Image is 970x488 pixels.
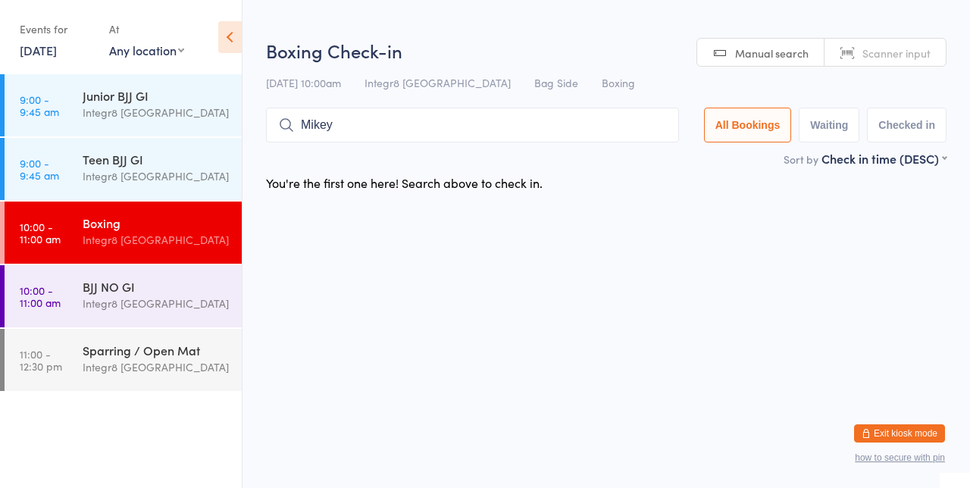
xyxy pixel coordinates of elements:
div: You're the first one here! Search above to check in. [266,174,543,191]
a: [DATE] [20,42,57,58]
time: 10:00 - 11:00 am [20,221,61,245]
div: Junior BJJ GI [83,87,229,104]
div: At [109,17,184,42]
input: Search [266,108,679,142]
div: Any location [109,42,184,58]
div: Integr8 [GEOGRAPHIC_DATA] [83,231,229,249]
button: Checked in [867,108,947,142]
time: 9:00 - 9:45 am [20,157,59,181]
span: Bag Side [534,75,578,90]
a: 10:00 -11:00 amBJJ NO GIIntegr8 [GEOGRAPHIC_DATA] [5,265,242,327]
div: Integr8 [GEOGRAPHIC_DATA] [83,104,229,121]
div: Integr8 [GEOGRAPHIC_DATA] [83,167,229,185]
button: Exit kiosk mode [854,424,945,443]
a: 10:00 -11:00 amBoxingIntegr8 [GEOGRAPHIC_DATA] [5,202,242,264]
a: 9:00 -9:45 amJunior BJJ GIIntegr8 [GEOGRAPHIC_DATA] [5,74,242,136]
time: 10:00 - 11:00 am [20,284,61,308]
a: 11:00 -12:30 pmSparring / Open MatIntegr8 [GEOGRAPHIC_DATA] [5,329,242,391]
span: Boxing [602,75,635,90]
div: Integr8 [GEOGRAPHIC_DATA] [83,358,229,376]
button: Waiting [799,108,859,142]
div: Integr8 [GEOGRAPHIC_DATA] [83,295,229,312]
span: Integr8 [GEOGRAPHIC_DATA] [365,75,511,90]
span: Scanner input [862,45,931,61]
time: 9:00 - 9:45 am [20,93,59,117]
div: Teen BJJ GI [83,151,229,167]
div: Sparring / Open Mat [83,342,229,358]
label: Sort by [784,152,818,167]
time: 11:00 - 12:30 pm [20,348,62,372]
div: Boxing [83,214,229,231]
h2: Boxing Check-in [266,38,947,63]
button: how to secure with pin [855,452,945,463]
div: Events for [20,17,94,42]
a: 9:00 -9:45 amTeen BJJ GIIntegr8 [GEOGRAPHIC_DATA] [5,138,242,200]
div: BJJ NO GI [83,278,229,295]
button: All Bookings [704,108,792,142]
span: Manual search [735,45,809,61]
div: Check in time (DESC) [821,150,947,167]
span: [DATE] 10:00am [266,75,341,90]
